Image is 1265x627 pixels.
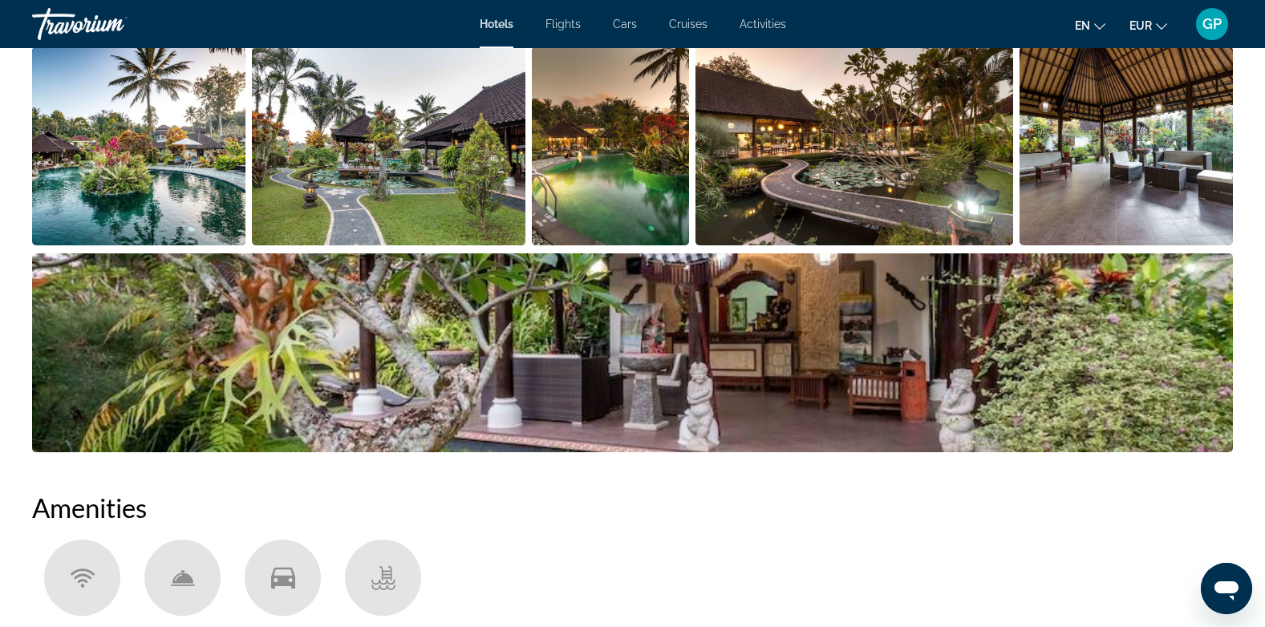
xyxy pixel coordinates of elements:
button: Open full-screen image slider [1020,46,1233,246]
button: Open full-screen image slider [32,253,1233,453]
button: Change language [1075,14,1105,37]
a: Cruises [669,18,708,30]
button: Open full-screen image slider [32,46,245,246]
button: Change currency [1129,14,1167,37]
a: Activities [740,18,786,30]
a: Flights [545,18,581,30]
button: Open full-screen image slider [532,46,689,246]
button: Open full-screen image slider [695,46,1013,246]
a: Hotels [480,18,513,30]
span: en [1075,19,1090,32]
iframe: Bouton de lancement de la fenêtre de messagerie [1201,563,1252,614]
button: User Menu [1191,7,1233,41]
button: Open full-screen image slider [252,46,525,246]
a: Cars [613,18,637,30]
h2: Amenities [32,491,1233,524]
span: GP [1202,16,1222,32]
a: Travorium [32,3,193,45]
span: EUR [1129,19,1152,32]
